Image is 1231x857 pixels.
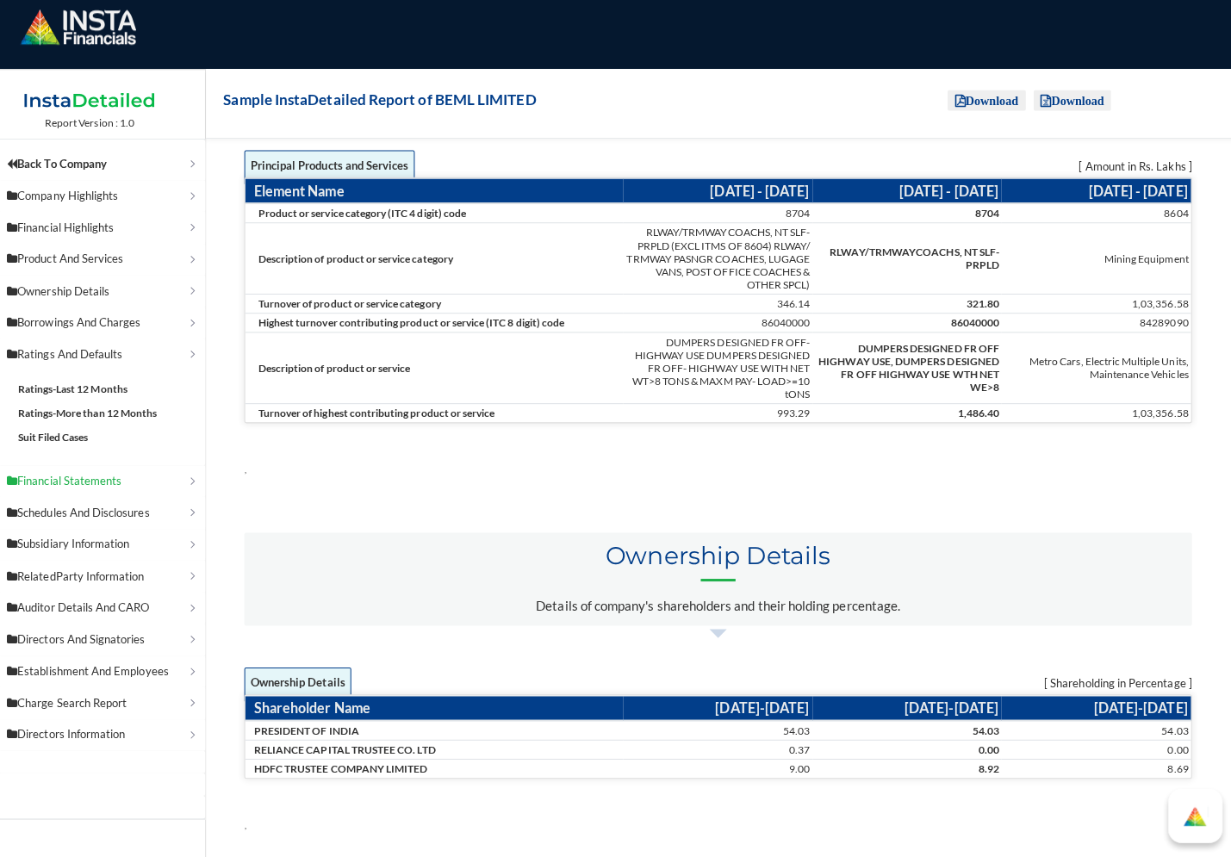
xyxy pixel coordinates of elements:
a: Charge Search Report [1,686,206,717]
td: 1,03,356.58 [995,295,1183,314]
td: RELIANCE CAPITAL TRUSTEE CO. LTD [246,738,620,757]
td: Product or service category (ITC 4 digit) code [246,206,620,226]
p: Ownership Details [9,285,188,302]
th: [DATE]-[DATE] [808,694,996,719]
a: Subsidiary Information [1,529,206,561]
p: Schedules And Disclosures [9,505,188,522]
a: Suit Filed Cases [21,432,90,444]
a: Directors Information [1,717,206,749]
p: Ratings And Defaults [9,348,188,365]
p: Financial Highlights [9,222,188,239]
td: RLWAY/TRMWAYCOACHS, NT SLF-PRPLD (EXCL ITMS OF 8604) RLWAY/ TRMWAY PASNGR COACHES, LUGAGE VANS, P... [620,225,808,295]
a: Ownership Details [1,277,206,309]
h1: Sample InstaDetailed Report of BEML LIMITED [224,91,534,115]
th: [DATE] - [DATE] [995,181,1183,206]
a: Financial Statements [1,466,206,498]
a: Ratings-Last 12 Months [21,383,129,396]
td: 8.92 [808,757,996,776]
th: [DATE] - [DATE] [620,181,808,206]
p: Borrowings And Charges [9,316,188,333]
p: Company Highlights [9,190,188,208]
td: 321.80 [808,295,996,314]
span: [ Shareholding in Percentage ] [1037,670,1184,692]
td: DUMPERS DESIGNED FR OFF HIGHWAY USE, DUMPERS DESIGNED FR OFF HIGHWAY USE WTH NET WE>8 [808,333,996,404]
div: How can we help? [1174,800,1200,826]
a: Back To Company [1,152,206,183]
td: 86040000 [620,314,808,333]
td: PRESIDENT OF INDIA [246,718,620,738]
td: 346.14 [620,295,808,314]
span: Principal Products and Services [245,153,413,187]
td: 0.37 [620,738,808,757]
td: 54.03 [995,718,1183,738]
td: 54.03 [808,718,996,738]
a: Ratings-More than 12 Months [21,407,159,420]
td: Report Version : 1.0 [18,120,165,133]
td: Metro Cars, Electric Multiple Units, Maintenance Vehicles [995,333,1183,404]
td: 0.00 [995,738,1183,757]
td: 8704 [620,206,808,226]
p: Directors Information [9,724,188,742]
p: Establishment And Employees [9,661,188,679]
td: RLWAY/TRMWAYCOACHS, NT SLF-PRPLD [808,225,996,295]
span: [ Amount in Rs. Lakhs ] [1072,158,1184,180]
th: [DATE]-[DATE] [620,694,808,719]
td: Highest turnover contributing product or service (ITC 8 digit) code [246,314,620,333]
p: Product And Services [9,253,188,270]
a: Ratings And Defaults [1,340,206,372]
span: Ownership Details [253,541,1175,587]
i: Download [949,98,1012,110]
th: [DATE]-[DATE] [995,694,1183,719]
td: 0.00 [808,738,996,757]
span: Ownership Details [245,666,351,699]
td: 8.69 [995,757,1183,776]
a: Product And Services [1,246,206,278]
a: Financial Highlights [1,214,206,246]
a: Auditor Details And CARO [1,592,206,624]
a: Establishment And Employees [1,655,206,686]
a: Directors And Signatories [1,623,206,655]
td: 1,486.40 [808,404,996,423]
img: InstaDetailed [18,88,165,121]
td: 54.03 [620,718,808,738]
td: Turnover of highest contributing product or service [246,404,620,423]
p: Subsidiary Information [9,536,188,553]
i: Download [1034,98,1097,110]
td: HDFC TRUSTEE COMPANY LIMITED [246,757,620,776]
img: Hc [1174,800,1200,826]
p: Financial Statements [9,473,188,490]
td: 993.29 [620,404,808,423]
td: Description of product or service category [246,225,620,295]
td: 84289090 [995,314,1183,333]
td: 1,03,356.58 [995,404,1183,423]
p: Auditor Details And CARO [9,599,188,616]
a: RelatedParty Information [1,560,206,592]
td: 86040000 [808,314,996,333]
a: Company Highlights [1,183,206,215]
p: Details of company's shareholders and their holding percentage. [253,593,1175,616]
td: Turnover of product or service category [246,295,620,314]
p: RelatedParty Information [9,568,188,585]
td: Description of product or service [246,333,620,404]
th: [DATE] - [DATE] [808,181,996,206]
td: Mining Equipment [995,225,1183,295]
p: Back To Company [9,159,188,177]
td: DUMPERS DESIGNED FR OFF- HIGHWAY USE DUMPERS DESIGNED FR OFF- HIGHWAY USE WITH NET WT>8 TONS & MA... [620,333,808,404]
th: Element Name [246,181,620,206]
td: 8604 [995,206,1183,226]
a: Schedules And Disclosures [1,497,206,529]
p: Directors And Signatories [9,630,188,648]
td: 9.00 [620,757,808,776]
td: 8704 [808,206,996,226]
p: Charge Search Report [9,693,188,711]
a: Borrowings And Charges [1,309,206,341]
th: Shareholder Name [246,694,620,719]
